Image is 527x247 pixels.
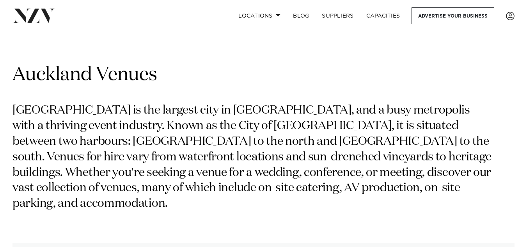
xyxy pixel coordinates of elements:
[316,7,360,24] a: SUPPLIERS
[12,103,495,212] p: [GEOGRAPHIC_DATA] is the largest city in [GEOGRAPHIC_DATA], and a busy metropolis with a thriving...
[12,63,515,87] h1: Auckland Venues
[12,9,55,23] img: nzv-logo.png
[287,7,316,24] a: BLOG
[412,7,494,24] a: Advertise your business
[232,7,287,24] a: Locations
[360,7,406,24] a: Capacities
